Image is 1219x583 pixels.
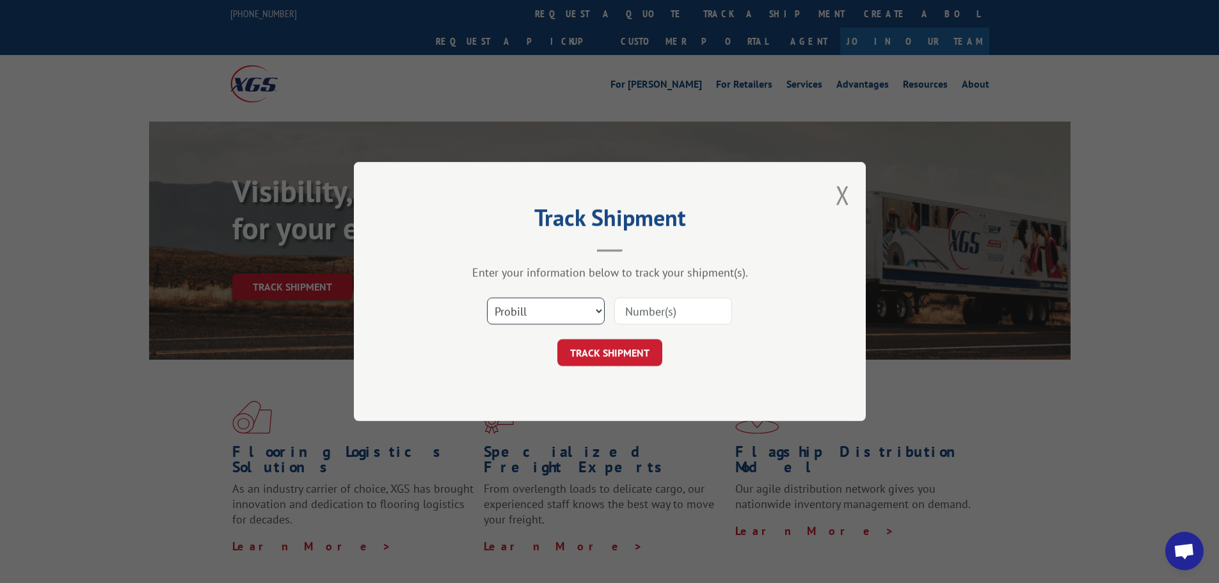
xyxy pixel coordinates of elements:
button: TRACK SHIPMENT [557,339,662,366]
h2: Track Shipment [418,209,802,233]
input: Number(s) [614,298,732,324]
div: Open chat [1165,532,1204,570]
div: Enter your information below to track your shipment(s). [418,265,802,280]
button: Close modal [836,178,850,212]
